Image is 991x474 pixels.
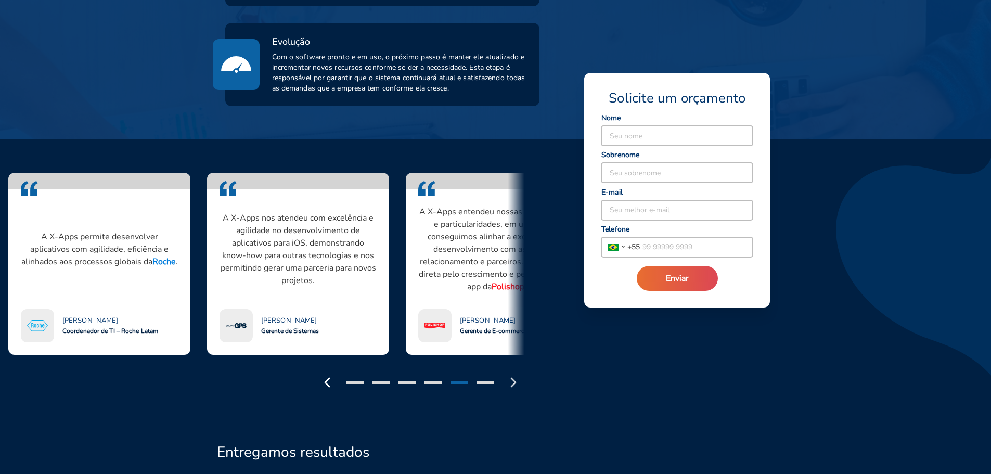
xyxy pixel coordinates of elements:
span: Solicite um orçamento [609,89,745,107]
span: Gerente de Sistemas [261,327,319,335]
span: [PERSON_NAME] [460,316,516,325]
p: A X-Apps entendeu nossas necessidades e particularidades, em um projeto conseguimos alinhar a exc... [418,206,575,293]
span: [PERSON_NAME] [261,316,317,325]
span: Gerente de E-commerce [460,327,527,335]
button: Enviar [637,266,718,291]
span: Coordenador de TI – Roche Latam [62,327,158,335]
strong: Polishop [492,281,524,292]
span: + 55 [627,241,640,252]
strong: Roche [152,256,176,267]
span: Evolução [272,35,311,48]
input: Seu melhor e-mail [601,200,753,220]
p: A X-Apps permite desenvolver aplicativos com agilidade, eficiência e alinhados aos processos glob... [21,230,178,268]
input: 99 99999 9999 [640,237,753,257]
p: A X-Apps nos atendeu com excelência e agilidade no desenvolvimento de aplicativos para iOS, demon... [220,212,377,287]
input: Seu sobrenome [601,163,753,183]
span: Com o software pronto e em uso, o próximo passo é manter ele atualizado e incrementar novos recur... [272,52,527,94]
img: method5_incremental.svg [221,47,251,82]
span: Enviar [666,273,689,284]
input: Seu nome [601,126,753,146]
span: [PERSON_NAME] [62,316,118,325]
h2: Entregamos resultados [217,443,370,461]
